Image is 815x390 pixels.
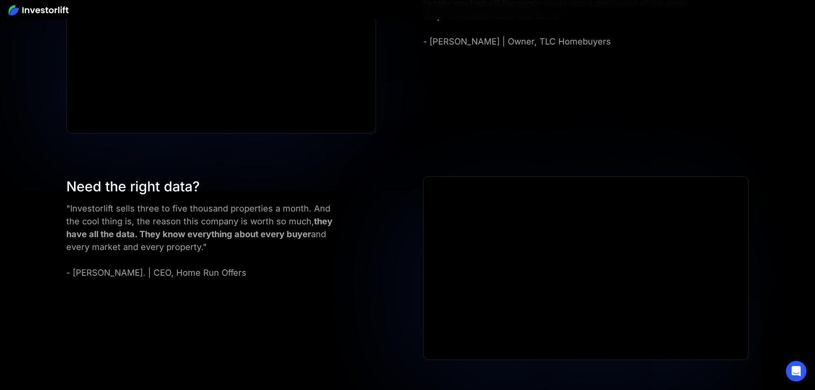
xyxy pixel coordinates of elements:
[66,202,345,279] div: "Investorlift sells three to five thousand properties a month. And the cool thing is, the reason ...
[786,361,806,381] div: Open Intercom Messenger
[66,176,345,197] div: Need the right data?
[424,177,748,360] iframe: Ryan Pineda | Testimonial
[66,216,332,239] strong: they have all the data. They know everything about every buyer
